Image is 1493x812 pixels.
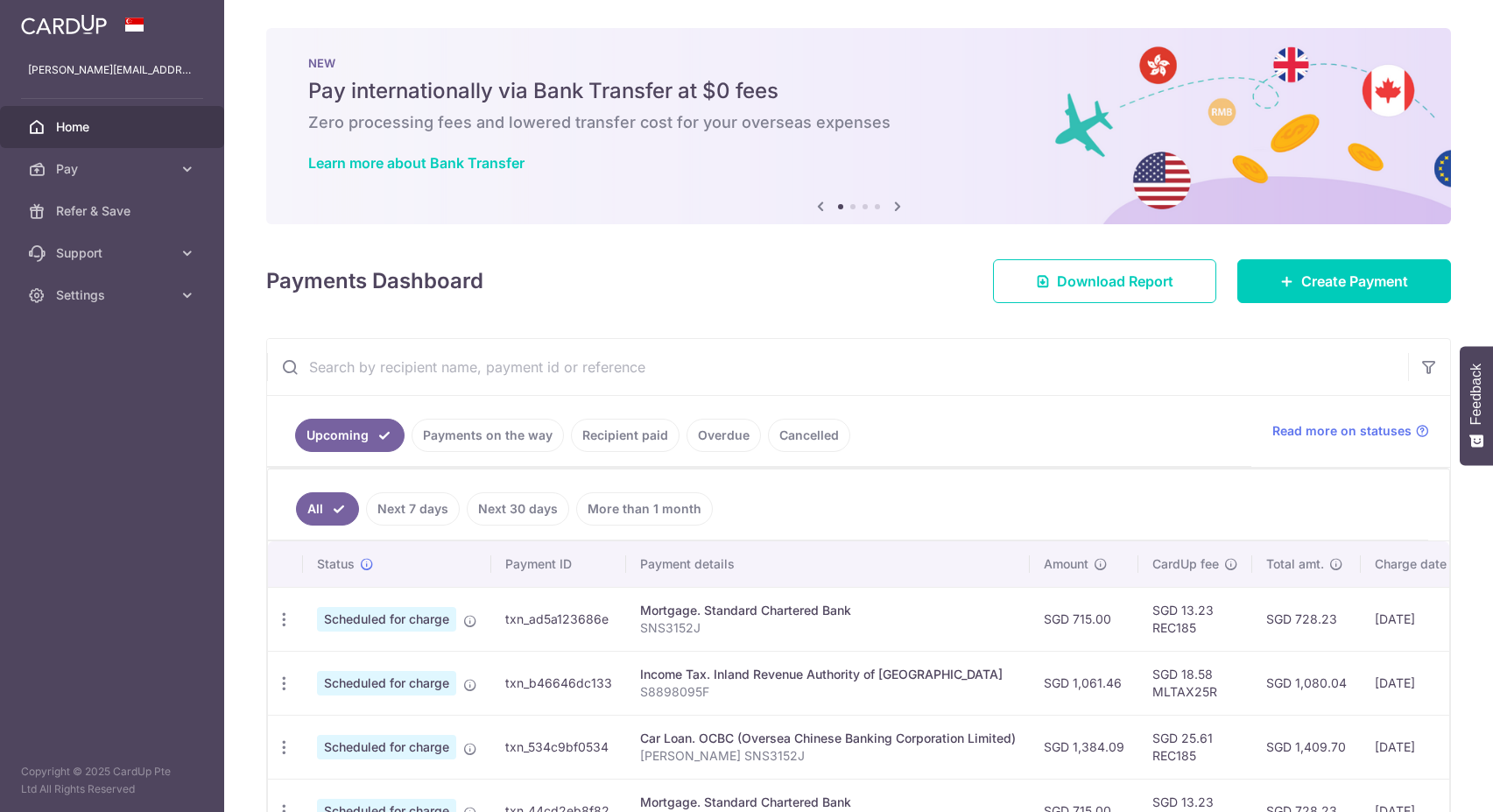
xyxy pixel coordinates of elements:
[1252,587,1361,651] td: SGD 728.23
[768,419,850,452] a: Cancelled
[308,154,525,172] a: Learn more about Bank Transfer
[491,587,626,651] td: txn_ad5a123686e
[1361,715,1480,779] td: [DATE]
[267,339,1408,395] input: Search by recipient name, payment id or reference
[576,492,713,526] a: More than 1 month
[1030,587,1138,651] td: SGD 715.00
[640,666,1016,683] div: Income Tax. Inland Revenue Authority of [GEOGRAPHIC_DATA]
[317,671,456,695] span: Scheduled for charge
[56,160,172,178] span: Pay
[1030,715,1138,779] td: SGD 1,384.09
[308,77,1409,105] h5: Pay internationally via Bank Transfer at $0 fees
[1301,271,1408,292] span: Create Payment
[467,492,569,526] a: Next 30 days
[640,683,1016,701] p: S8898095F
[412,419,564,452] a: Payments on the way
[1044,555,1088,573] span: Amount
[56,118,172,136] span: Home
[56,286,172,304] span: Settings
[1361,587,1480,651] td: [DATE]
[1272,422,1412,440] span: Read more on statuses
[1030,651,1138,715] td: SGD 1,061.46
[317,555,355,573] span: Status
[1138,651,1252,715] td: SGD 18.58 MLTAX25R
[993,259,1216,303] a: Download Report
[1252,651,1361,715] td: SGD 1,080.04
[1237,259,1451,303] a: Create Payment
[266,265,483,297] h4: Payments Dashboard
[1152,555,1219,573] span: CardUp fee
[56,244,172,262] span: Support
[640,730,1016,747] div: Car Loan. OCBC (Oversea Chinese Banking Corporation Limited)
[1272,422,1429,440] a: Read more on statuses
[571,419,680,452] a: Recipient paid
[491,651,626,715] td: txn_b46646dc133
[1460,346,1493,465] button: Feedback - Show survey
[1252,715,1361,779] td: SGD 1,409.70
[295,419,405,452] a: Upcoming
[1138,587,1252,651] td: SGD 13.23 REC185
[1057,271,1173,292] span: Download Report
[640,747,1016,765] p: [PERSON_NAME] SNS3152J
[491,715,626,779] td: txn_534c9bf0534
[317,607,456,632] span: Scheduled for charge
[56,202,172,220] span: Refer & Save
[308,56,1409,70] p: NEW
[626,541,1030,587] th: Payment details
[687,419,761,452] a: Overdue
[1138,715,1252,779] td: SGD 25.61 REC185
[21,14,107,35] img: CardUp
[317,735,456,759] span: Scheduled for charge
[640,602,1016,619] div: Mortgage. Standard Chartered Bank
[491,541,626,587] th: Payment ID
[1375,555,1447,573] span: Charge date
[1266,555,1324,573] span: Total amt.
[296,492,359,526] a: All
[266,28,1451,224] img: Bank transfer banner
[640,619,1016,637] p: SNS3152J
[308,112,1409,133] h6: Zero processing fees and lowered transfer cost for your overseas expenses
[28,61,196,79] p: [PERSON_NAME][EMAIL_ADDRESS][DOMAIN_NAME]
[1361,651,1480,715] td: [DATE]
[366,492,460,526] a: Next 7 days
[640,794,1016,811] div: Mortgage. Standard Chartered Bank
[1468,364,1484,425] span: Feedback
